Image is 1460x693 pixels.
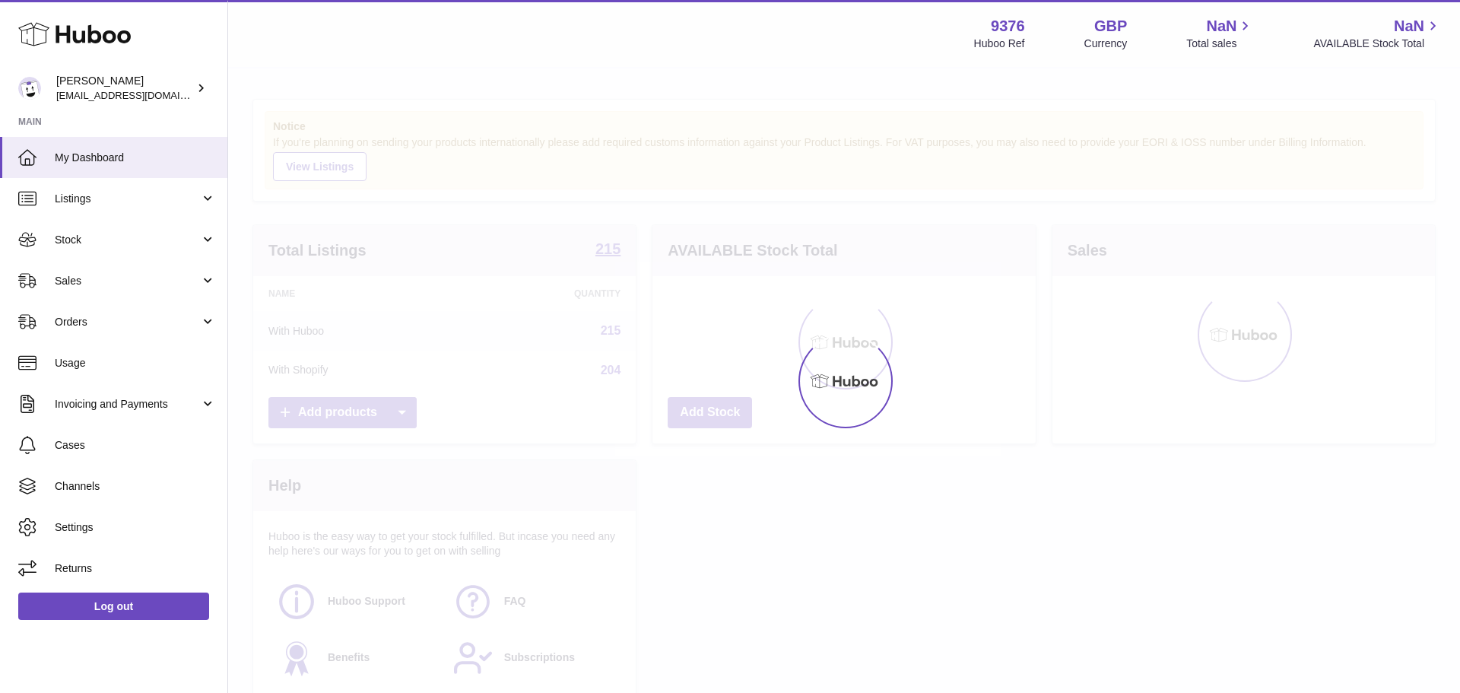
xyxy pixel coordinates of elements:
[55,315,200,329] span: Orders
[56,74,193,103] div: [PERSON_NAME]
[1186,16,1254,51] a: NaN Total sales
[1313,37,1442,51] span: AVAILABLE Stock Total
[1084,37,1128,51] div: Currency
[18,593,209,620] a: Log out
[991,16,1025,37] strong: 9376
[55,151,216,165] span: My Dashboard
[1206,16,1236,37] span: NaN
[974,37,1025,51] div: Huboo Ref
[1186,37,1254,51] span: Total sales
[55,356,216,370] span: Usage
[56,89,224,101] span: [EMAIL_ADDRESS][DOMAIN_NAME]
[18,77,41,100] img: internalAdmin-9376@internal.huboo.com
[1394,16,1424,37] span: NaN
[55,438,216,453] span: Cases
[1094,16,1127,37] strong: GBP
[55,520,216,535] span: Settings
[55,397,200,412] span: Invoicing and Payments
[55,233,200,247] span: Stock
[55,192,200,206] span: Listings
[55,274,200,288] span: Sales
[1313,16,1442,51] a: NaN AVAILABLE Stock Total
[55,479,216,494] span: Channels
[55,561,216,576] span: Returns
